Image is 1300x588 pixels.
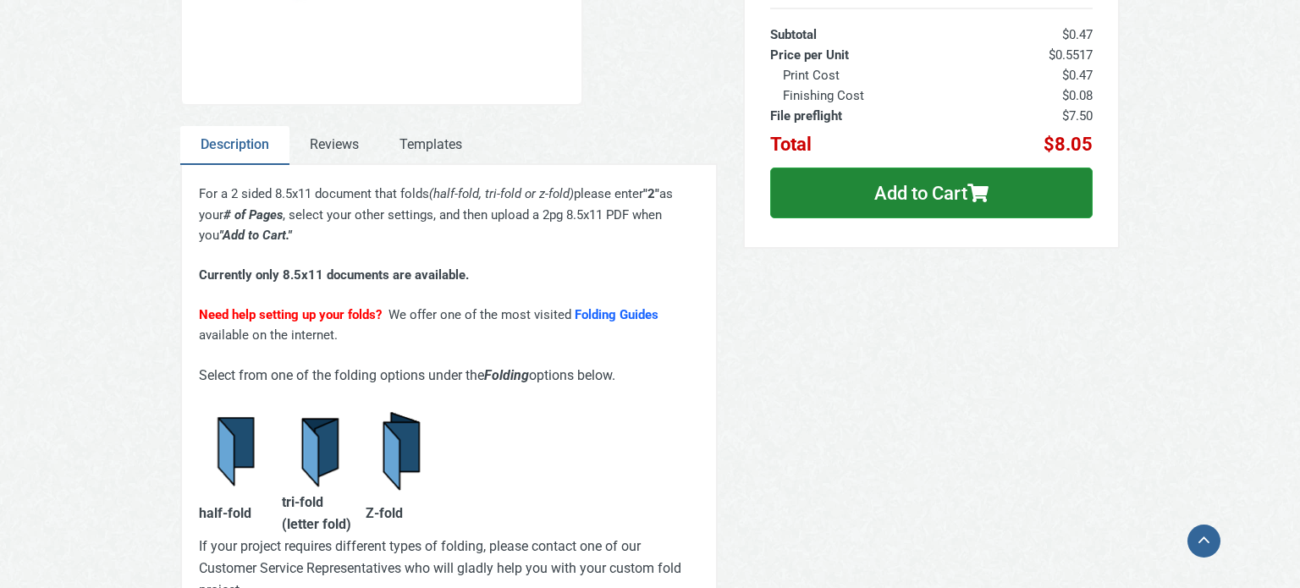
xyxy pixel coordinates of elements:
[1044,134,1093,155] span: $8.05
[366,505,403,521] strong: Z-fold
[484,367,529,383] strong: Folding
[770,106,982,126] th: File preflight
[770,45,982,65] th: Price per Unit
[643,186,659,201] strong: "2"
[1062,88,1093,103] span: $0.08
[770,168,1093,218] button: Add to Cart
[1062,108,1093,124] span: $7.50
[1062,68,1093,83] span: $0.47
[180,126,289,165] a: Description
[282,494,351,532] strong: tri-fold (letter fold)
[770,8,982,45] th: Subtotal
[223,207,283,223] em: # of Pages
[199,267,469,283] strong: Currently only 8.5x11 documents are available.
[575,307,658,322] a: Folding Guides
[379,126,482,165] a: Templates
[199,305,699,346] p: We offer one of the most visited available on the internet.
[199,184,699,345] div: For a 2 sided 8.5x11 document that folds please enter as your , select your other settings, and t...
[199,307,382,322] span: Need help setting up your folds?
[770,126,982,155] th: Total
[770,65,982,85] th: Print Cost
[429,186,574,201] em: (half-fold, tri-fold or z-fold)
[770,85,982,106] th: Finishing Cost
[1062,27,1093,42] span: $0.47
[1049,47,1093,63] span: $0.5517
[199,505,251,521] strong: half-fold
[219,228,292,243] strong: "Add to Cart."
[289,126,379,165] a: Reviews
